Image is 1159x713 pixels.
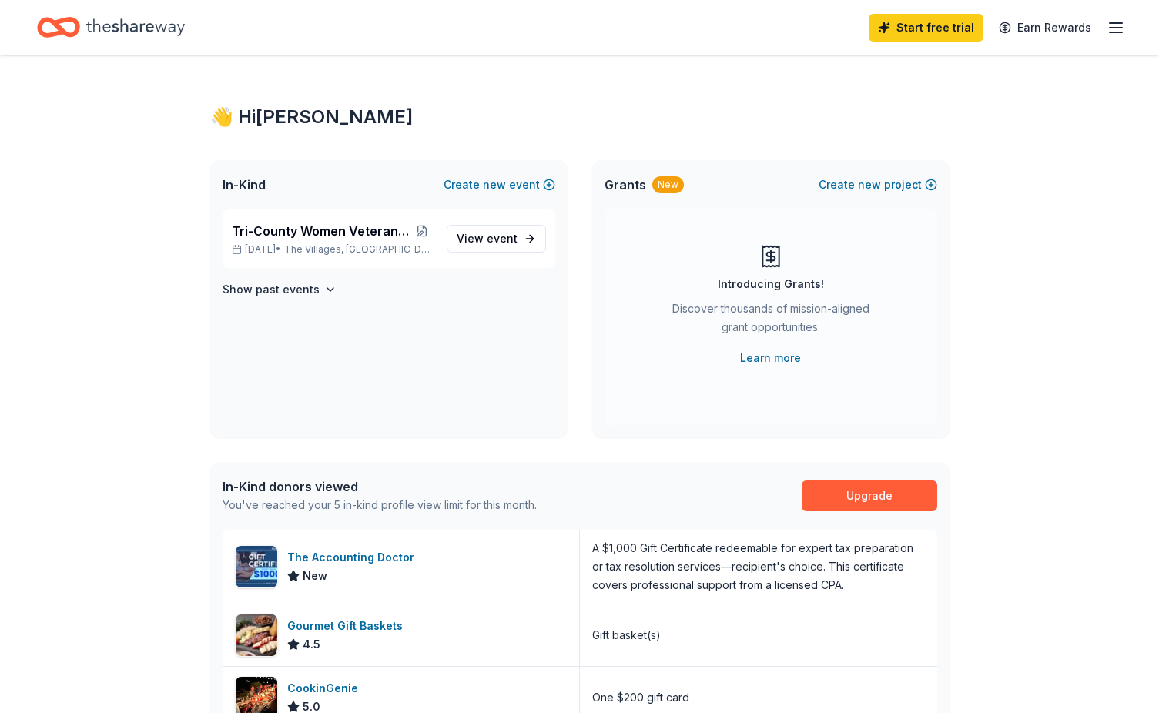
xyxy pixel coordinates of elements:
div: You've reached your 5 in-kind profile view limit for this month. [223,496,537,514]
span: View [457,229,518,248]
div: One $200 gift card [592,688,689,707]
a: Earn Rewards [990,14,1100,42]
div: 👋 Hi [PERSON_NAME] [210,105,950,129]
div: CookinGenie [287,679,364,698]
a: View event [447,225,546,253]
div: A $1,000 Gift Certificate redeemable for expert tax preparation or tax resolution services—recipi... [592,539,925,594]
span: Grants [605,176,646,194]
a: Learn more [740,349,801,367]
span: 4.5 [303,635,320,654]
span: event [487,232,518,245]
span: The Villages, [GEOGRAPHIC_DATA] [284,243,434,256]
h4: Show past events [223,280,320,299]
a: Home [37,9,185,45]
div: Discover thousands of mission-aligned grant opportunities. [666,300,876,343]
a: Start free trial [869,14,983,42]
div: In-Kind donors viewed [223,477,537,496]
span: Tri-County Women Veterans Poker Run [232,222,411,240]
img: Image for The Accounting Doctor [236,546,277,587]
span: new [483,176,506,194]
a: Upgrade [802,480,937,511]
div: Gift basket(s) [592,626,661,644]
button: Createnewproject [819,176,937,194]
span: new [858,176,881,194]
button: Createnewevent [444,176,555,194]
div: Introducing Grants! [718,275,824,293]
p: [DATE] • [232,243,434,256]
div: The Accounting Doctor [287,548,420,567]
div: New [652,176,684,193]
span: New [303,567,327,585]
span: In-Kind [223,176,266,194]
div: Gourmet Gift Baskets [287,617,409,635]
button: Show past events [223,280,337,299]
img: Image for Gourmet Gift Baskets [236,614,277,656]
